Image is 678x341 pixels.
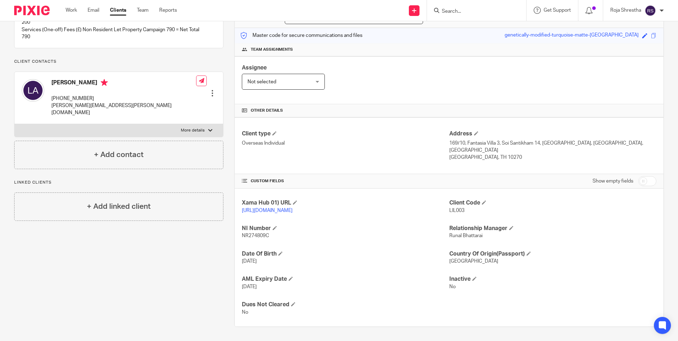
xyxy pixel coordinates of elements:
h4: Client type [242,130,449,138]
span: Runal Bhattarai [449,233,483,238]
h4: Country Of Origin(Passport) [449,250,656,258]
span: [DATE] [242,259,257,264]
span: Assignee [242,65,267,71]
p: [PERSON_NAME][EMAIL_ADDRESS][PERSON_NAME][DOMAIN_NAME] [51,102,196,117]
span: No [242,310,248,315]
span: LIL003 [449,208,465,213]
a: Work [66,7,77,14]
p: Client contacts [14,59,223,65]
p: [PHONE_NUMBER] [51,95,196,102]
span: Not selected [248,79,276,84]
a: Team [137,7,149,14]
span: Other details [251,108,283,113]
h4: + Add contact [94,149,144,160]
h4: CUSTOM FIELDS [242,178,449,184]
p: 169/10, Fantasia Villa 3, Soi Santikham 14, [GEOGRAPHIC_DATA], [GEOGRAPHIC_DATA], [GEOGRAPHIC_DATA] [449,140,656,154]
span: [GEOGRAPHIC_DATA] [449,259,498,264]
a: Email [88,7,99,14]
h4: Address [449,130,656,138]
h4: Client Code [449,199,656,207]
h4: + Add linked client [87,201,151,212]
label: Show empty fields [593,178,633,185]
p: [GEOGRAPHIC_DATA], TH 10270 [449,154,656,161]
a: Reports [159,7,177,14]
i: Primary [101,79,108,86]
img: svg%3E [22,79,44,102]
a: Clients [110,7,126,14]
p: Linked clients [14,180,223,185]
a: [URL][DOMAIN_NAME] [242,208,293,213]
input: Search [441,9,505,15]
p: More details [181,128,205,133]
span: NR274809C [242,233,269,238]
h4: Date Of Birth [242,250,449,258]
span: No [449,284,456,289]
h4: [PERSON_NAME] [51,79,196,88]
p: Master code for secure communications and files [240,32,362,39]
div: genetically-modified-turquoise-matte-[GEOGRAPHIC_DATA] [505,32,639,40]
h4: Xama Hub 01) URL [242,199,449,207]
h4: Relationship Manager [449,225,656,232]
p: Roja Shrestha [610,7,641,14]
h4: Dues Not Cleared [242,301,449,308]
span: Team assignments [251,47,293,52]
h4: NI Number [242,225,449,232]
img: svg%3E [645,5,656,16]
p: Overseas Individual [242,140,449,147]
img: Pixie [14,6,50,15]
h4: Inactive [449,275,656,283]
h4: AML Expiry Date [242,275,449,283]
span: [DATE] [242,284,257,289]
span: Get Support [544,8,571,13]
